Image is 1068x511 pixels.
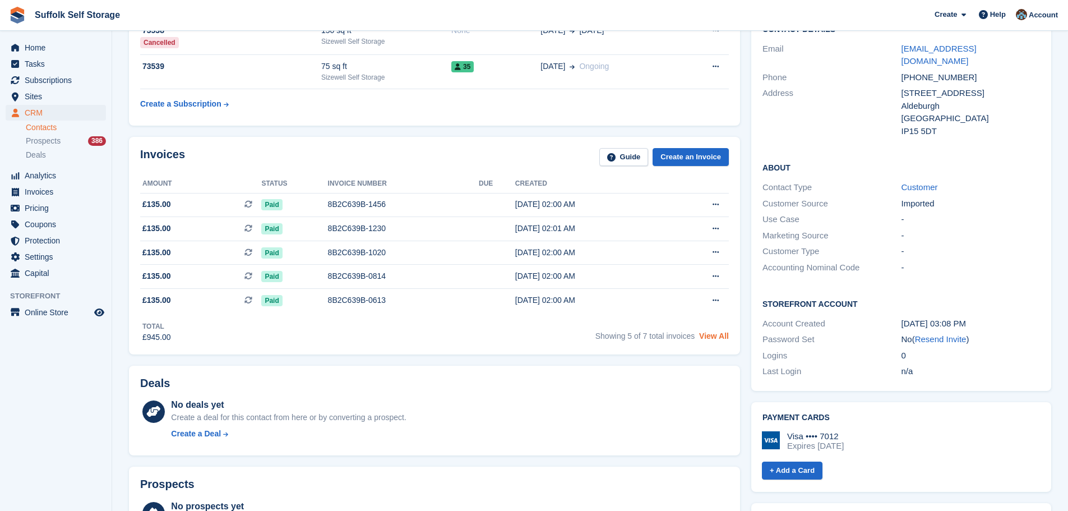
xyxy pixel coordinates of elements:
[171,428,221,440] div: Create a Deal
[321,36,451,47] div: Sizewell Self Storage
[25,105,92,121] span: CRM
[328,223,479,234] div: 8B2C639B-1230
[901,245,1040,258] div: -
[261,199,282,210] span: Paid
[328,270,479,282] div: 8B2C639B-0814
[261,271,282,282] span: Paid
[88,136,106,146] div: 386
[699,332,729,340] a: View All
[901,261,1040,274] div: -
[762,43,901,68] div: Email
[140,94,229,114] a: Create a Subscription
[6,89,106,104] a: menu
[328,175,479,193] th: Invoice number
[261,247,282,259] span: Paid
[6,40,106,56] a: menu
[787,441,844,451] div: Expires [DATE]
[6,56,106,72] a: menu
[142,247,171,259] span: £135.00
[762,181,901,194] div: Contact Type
[762,349,901,362] div: Logins
[9,7,26,24] img: stora-icon-8386f47178a22dfd0bd8f6a31ec36ba5ce8667c1dd55bd0f319d3a0aa187defe.svg
[515,247,669,259] div: [DATE] 02:00 AM
[1016,9,1027,20] img: Lisa Furneaux
[762,87,901,137] div: Address
[515,294,669,306] div: [DATE] 02:00 AM
[901,365,1040,378] div: n/a
[901,125,1040,138] div: IP15 5DT
[30,6,124,24] a: Suffolk Self Storage
[261,175,327,193] th: Status
[762,71,901,84] div: Phone
[451,25,540,36] div: None
[25,233,92,248] span: Protection
[140,175,261,193] th: Amount
[901,182,938,192] a: Customer
[26,136,61,146] span: Prospects
[26,135,106,147] a: Prospects 386
[328,294,479,306] div: 8B2C639B-0613
[762,333,901,346] div: Password Set
[901,87,1040,100] div: [STREET_ADDRESS]
[762,317,901,330] div: Account Created
[171,398,406,412] div: No deals yet
[261,295,282,306] span: Paid
[515,223,669,234] div: [DATE] 02:01 AM
[25,200,92,216] span: Pricing
[10,291,112,302] span: Storefront
[599,148,649,167] a: Guide
[901,44,977,66] a: [EMAIL_ADDRESS][DOMAIN_NAME]
[653,148,729,167] a: Create an Invoice
[901,317,1040,330] div: [DATE] 03:08 PM
[762,213,901,226] div: Use Case
[451,61,474,72] span: 35
[912,334,969,344] span: ( )
[261,223,282,234] span: Paid
[901,112,1040,125] div: [GEOGRAPHIC_DATA]
[915,334,967,344] a: Resend Invite
[140,478,195,491] h2: Prospects
[25,56,92,72] span: Tasks
[762,298,1040,309] h2: Storefront Account
[901,229,1040,242] div: -
[25,217,92,232] span: Coupons
[25,168,92,183] span: Analytics
[901,213,1040,226] div: -
[26,122,106,133] a: Contacts
[901,349,1040,362] div: 0
[25,249,92,265] span: Settings
[6,233,106,248] a: menu
[901,100,1040,113] div: Aldeburgh
[479,175,515,193] th: Due
[171,428,406,440] a: Create a Deal
[140,377,170,390] h2: Deals
[140,37,179,48] div: Cancelled
[579,25,604,36] span: [DATE]
[6,249,106,265] a: menu
[25,40,92,56] span: Home
[25,89,92,104] span: Sites
[540,25,565,36] span: [DATE]
[142,223,171,234] span: £135.00
[321,61,451,72] div: 75 sq ft
[515,175,669,193] th: Created
[93,306,106,319] a: Preview store
[328,247,479,259] div: 8B2C639B-1020
[6,72,106,88] a: menu
[25,72,92,88] span: Subscriptions
[140,98,221,110] div: Create a Subscription
[1029,10,1058,21] span: Account
[142,332,171,343] div: £945.00
[762,162,1040,173] h2: About
[515,199,669,210] div: [DATE] 02:00 AM
[990,9,1006,20] span: Help
[6,168,106,183] a: menu
[935,9,957,20] span: Create
[762,245,901,258] div: Customer Type
[321,72,451,82] div: Sizewell Self Storage
[762,261,901,274] div: Accounting Nominal Code
[321,25,451,36] div: 150 sq ft
[26,149,106,161] a: Deals
[6,217,106,232] a: menu
[142,294,171,306] span: £135.00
